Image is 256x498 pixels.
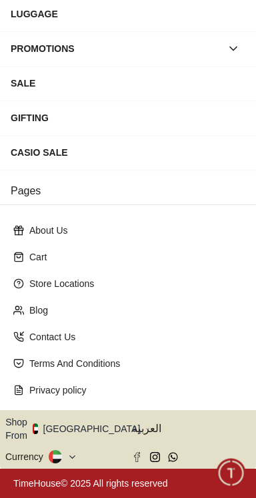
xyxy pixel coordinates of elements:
p: Cart [29,250,237,264]
div: PROMOTIONS [11,37,221,61]
button: Shop From[GEOGRAPHIC_DATA] [5,415,150,442]
div: Chat Widget [217,459,246,488]
p: Store Locations [29,277,237,290]
a: Facebook [132,452,142,462]
div: SALE [11,71,245,95]
p: Privacy policy [29,383,237,397]
p: Terms And Conditions [29,357,237,370]
img: United Arab Emirates [33,423,38,434]
div: CASIO SALE [11,140,245,164]
a: TimeHouse© 2025 All rights reserved [13,478,168,489]
button: العربية [132,415,251,442]
div: LUGGAGE [11,2,245,26]
div: Currency [5,450,49,463]
p: Contact Us [29,330,237,344]
span: العربية [132,421,251,437]
a: Whatsapp [168,452,178,462]
div: GIFTING [11,106,245,130]
p: About Us [29,224,237,237]
p: Blog [29,304,237,317]
a: Instagram [150,452,160,462]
